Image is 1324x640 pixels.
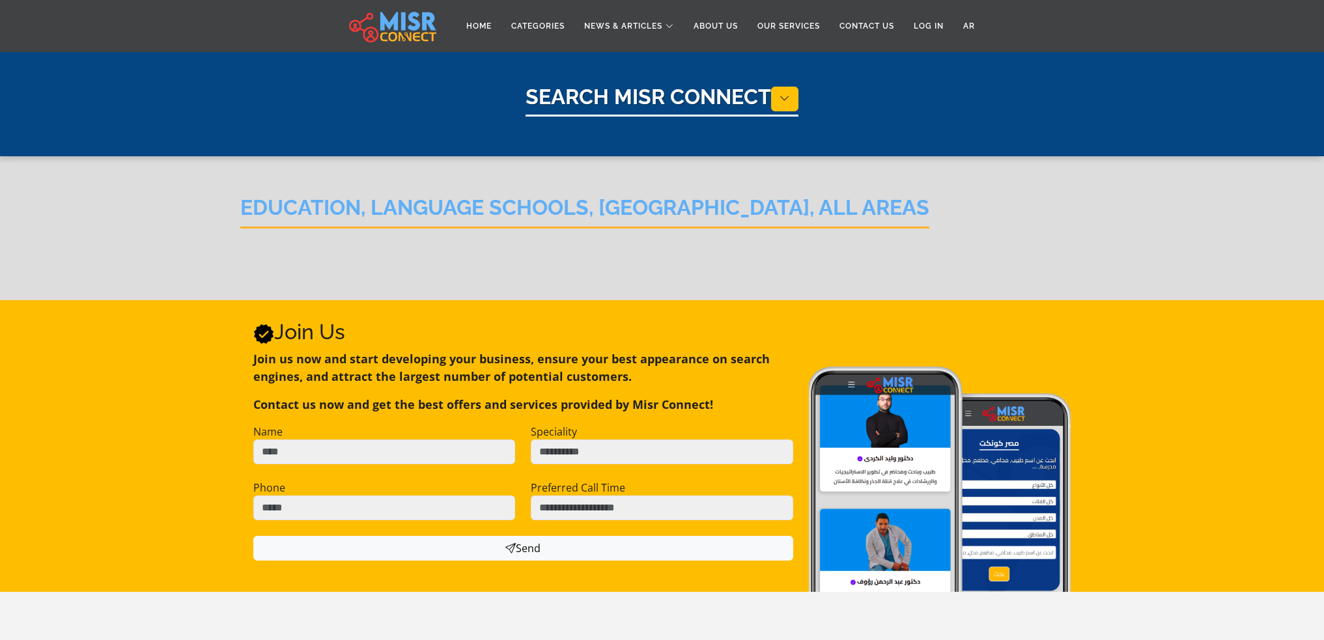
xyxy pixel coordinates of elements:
[574,14,684,38] a: News & Articles
[953,14,985,38] a: AR
[457,14,501,38] a: Home
[531,480,625,495] label: Preferred Call Time
[253,536,793,561] button: Send
[253,350,793,385] p: Join us now and start developing your business, ensure your best appearance on search engines, an...
[253,480,285,495] label: Phone
[904,14,953,38] a: Log in
[830,14,904,38] a: Contact Us
[501,14,574,38] a: Categories
[748,14,830,38] a: Our Services
[684,14,748,38] a: About Us
[253,324,274,344] svg: Verified account
[526,85,798,117] h1: Search Misr Connect
[253,320,793,344] h2: Join Us
[240,195,929,229] h4: Education, Language schools, [GEOGRAPHIC_DATA], All Areas
[531,424,577,439] label: Speciality
[349,10,436,42] img: main.misr_connect
[809,367,1071,612] img: Join Misr Connect
[253,396,793,413] p: Contact us now and get the best offers and services provided by Misr Connect!
[253,424,283,439] label: Name
[584,20,662,32] span: News & Articles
